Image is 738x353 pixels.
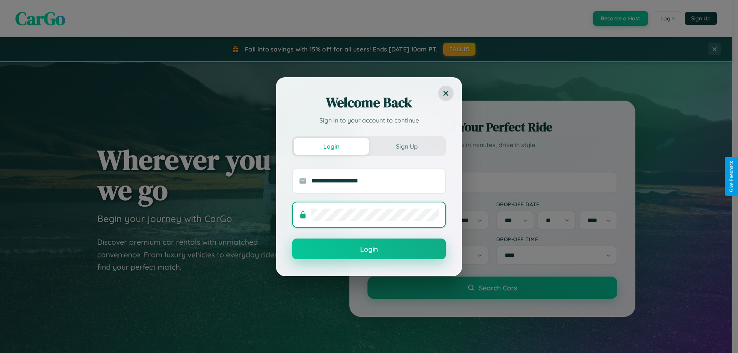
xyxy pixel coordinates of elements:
button: Sign Up [369,138,444,155]
h2: Welcome Back [292,93,446,112]
p: Sign in to your account to continue [292,116,446,125]
div: Give Feedback [729,161,734,192]
button: Login [292,239,446,259]
button: Login [294,138,369,155]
